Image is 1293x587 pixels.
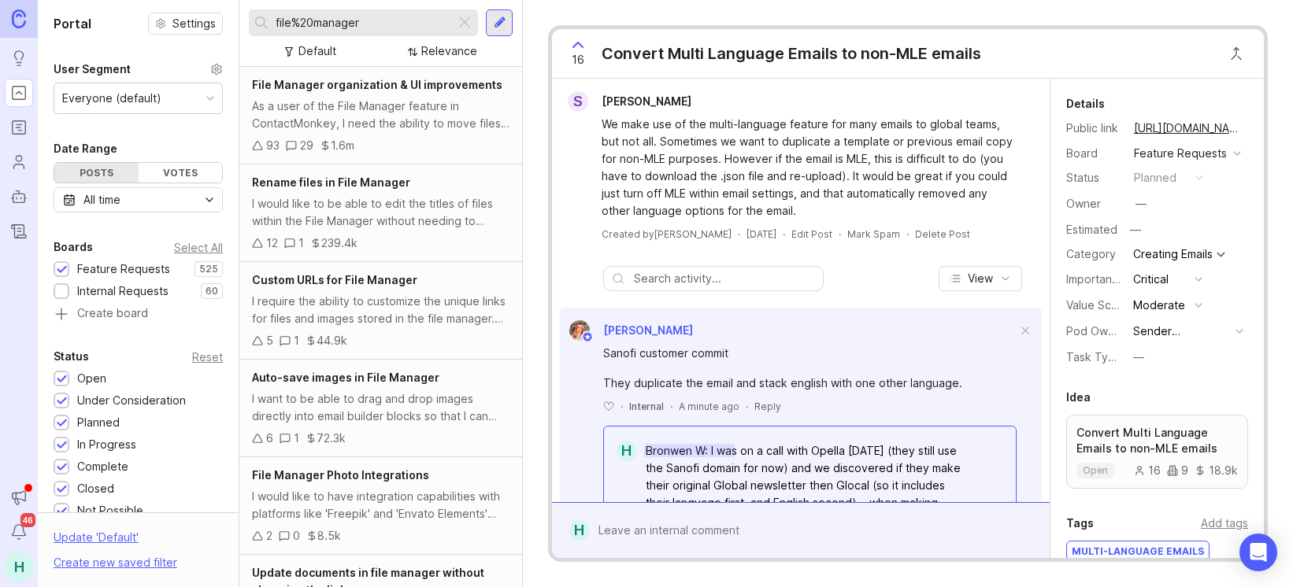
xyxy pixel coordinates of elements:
[172,16,216,31] span: Settings
[239,457,522,555] a: File Manager Photo IntegrationsI would like to have integration capabilities with platforms like ...
[603,375,1017,392] div: They duplicate the email and stack english with one other language.
[252,78,502,91] span: File Manager organization & UI improvements
[1066,388,1091,407] div: Idea
[77,502,143,519] div: Not Possible
[670,400,672,413] div: ·
[266,137,280,154] div: 93
[565,320,595,341] img: Bronwen W
[252,175,410,189] span: Rename files in File Manager
[629,400,664,413] div: Internal
[1133,323,1229,340] div: Sender Experience
[1066,120,1121,137] div: Public link
[1201,515,1248,532] div: Add tags
[5,483,33,511] button: Announcements
[5,183,33,211] a: Autopilot
[1134,145,1227,162] div: Feature Requests
[77,392,186,409] div: Under Consideration
[5,518,33,546] button: Notifications
[1083,464,1108,477] p: open
[239,262,522,360] a: Custom URLs for File ManagerI require the ability to customize the unique links for files and ima...
[572,51,584,68] span: 16
[12,9,26,28] img: Canny Home
[602,227,732,241] div: Created by [PERSON_NAME]
[252,293,509,327] div: I require the ability to customize the unique links for files and images stored in the file manag...
[1134,169,1176,186] div: planned
[603,323,693,337] span: [PERSON_NAME]
[1221,38,1252,69] button: Close button
[252,390,509,425] div: I want to be able to drag and drop images directly into email builder blocks so that I can save t...
[197,194,222,206] svg: toggle icon
[5,148,33,176] a: Users
[77,480,114,497] div: Closed
[560,320,693,341] a: Bronwen W[PERSON_NAME]
[1066,298,1127,312] label: Value Scale
[5,79,33,107] a: Portal
[77,282,169,300] div: Internal Requests
[1066,145,1121,162] div: Board
[294,332,299,349] div: 1
[5,44,33,72] a: Ideas
[294,430,299,447] div: 1
[174,243,223,252] div: Select All
[54,14,91,33] h1: Portal
[317,430,346,447] div: 72.3k
[582,331,594,343] img: member badge
[331,137,354,154] div: 1.6m
[602,94,691,108] span: [PERSON_NAME]
[54,308,223,322] a: Create board
[252,195,509,230] div: I would like to be able to edit the titles of files within the File Manager without needing to de...
[1066,272,1125,286] label: Importance
[54,554,177,571] div: Create new saved filter
[1125,220,1146,240] div: —
[77,458,128,475] div: Complete
[1066,415,1248,489] a: Convert Multi Language Emails to non-MLE emailsopen16918.9k
[602,42,981,65] div: Convert Multi Language Emails to non-MLE emails
[1133,271,1169,288] div: Critical
[1066,324,1147,338] label: Pod Ownership
[206,285,218,297] p: 60
[746,400,748,413] div: ·
[1066,195,1121,212] div: Owner
[239,360,522,457] a: Auto-save images in File ManagerI want to be able to drag and drop images directly into email bui...
[54,238,93,257] div: Boards
[300,137,313,154] div: 29
[239,164,522,262] a: Rename files in File ManagerI would like to be able to edit the titles of files within the File M...
[738,227,740,241] div: ·
[939,266,1022,291] button: View
[5,217,33,246] a: Changelog
[266,430,273,447] div: 6
[421,42,477,60] div: Relevance
[266,234,278,252] div: 12
[54,347,89,366] div: Status
[252,98,509,132] div: As a user of the File Manager feature in ContactMonkey, I need the ability to move files into fol...
[298,42,336,60] div: Default
[252,468,429,482] span: File Manager Photo Integrations
[252,273,417,286] span: Custom URLs for File Manager
[747,227,776,241] a: [DATE]
[5,113,33,142] a: Roadmaps
[915,227,970,241] div: Delete Post
[1134,465,1161,476] div: 16
[1066,169,1121,186] div: Status
[77,436,136,453] div: In Progress
[62,90,161,107] div: Everyone (default)
[617,441,636,461] div: H
[1129,118,1248,138] a: [URL][DOMAIN_NAME]
[199,263,218,275] p: 525
[621,400,623,413] div: ·
[252,488,509,522] div: I would like to have integration capabilities with platforms like 'Freepik' and 'Envato Elements'...
[783,227,785,241] div: ·
[317,332,347,349] div: 44.9k
[839,227,841,241] div: ·
[569,520,589,541] div: H
[1066,246,1121,263] div: Category
[192,353,223,361] div: Reset
[747,228,776,240] time: [DATE]
[1195,465,1238,476] div: 18.9k
[54,163,139,183] div: Posts
[5,552,33,581] button: H
[321,234,358,252] div: 239.4k
[293,527,300,545] div: 0
[634,270,815,287] input: Search activity...
[148,13,223,35] button: Settings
